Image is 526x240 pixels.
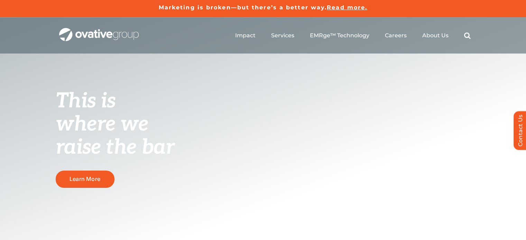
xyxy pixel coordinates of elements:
a: Read more. [327,4,367,11]
a: OG_Full_horizontal_WHT [59,27,139,34]
a: Impact [235,32,256,39]
a: About Us [422,32,449,39]
a: Services [271,32,294,39]
a: Marketing is broken—but there’s a better way. [159,4,327,11]
span: Learn More [70,176,100,182]
nav: Menu [235,25,471,47]
a: EMRge™ Technology [310,32,369,39]
a: Careers [385,32,407,39]
a: Learn More [56,171,114,188]
span: where we raise the bar [56,112,174,160]
span: This is [56,89,116,114]
a: Search [464,32,471,39]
